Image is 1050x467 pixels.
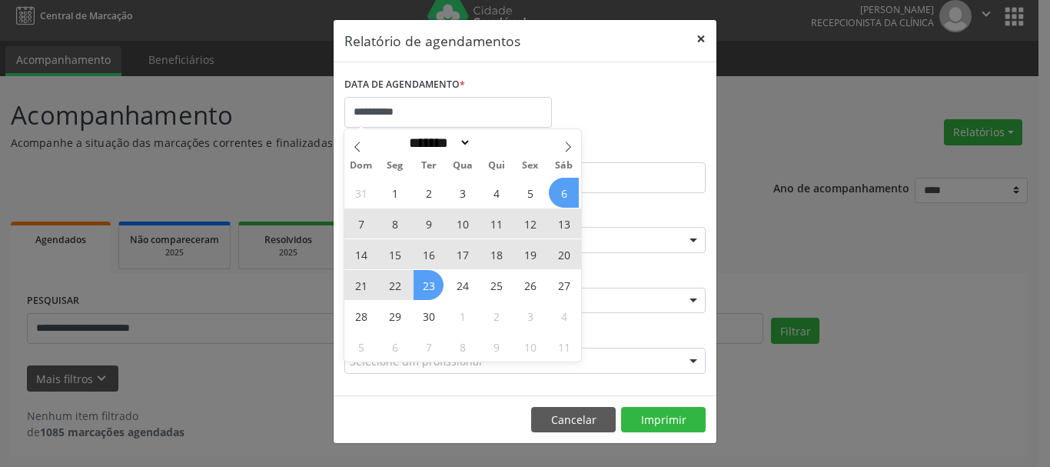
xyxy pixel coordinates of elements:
span: Setembro 13, 2025 [549,208,579,239]
span: Setembro 14, 2025 [346,239,376,269]
span: Setembro 22, 2025 [380,270,410,300]
span: Setembro 26, 2025 [515,270,545,300]
span: Setembro 30, 2025 [414,301,444,331]
span: Outubro 2, 2025 [481,301,511,331]
span: Setembro 28, 2025 [346,301,376,331]
span: Setembro 27, 2025 [549,270,579,300]
span: Setembro 8, 2025 [380,208,410,239]
span: Seg [378,161,412,171]
span: Outubro 4, 2025 [549,301,579,331]
span: Setembro 24, 2025 [447,270,477,300]
span: Outubro 10, 2025 [515,332,545,362]
button: Cancelar [531,407,616,433]
span: Setembro 4, 2025 [481,178,511,208]
span: Outubro 3, 2025 [515,301,545,331]
span: Setembro 2, 2025 [414,178,444,208]
span: Setembro 15, 2025 [380,239,410,269]
span: Setembro 17, 2025 [447,239,477,269]
span: Setembro 5, 2025 [515,178,545,208]
span: Sáb [547,161,581,171]
button: Close [686,20,716,58]
span: Setembro 21, 2025 [346,270,376,300]
span: Outubro 8, 2025 [447,332,477,362]
span: Setembro 11, 2025 [481,208,511,239]
label: DATA DE AGENDAMENTO [344,73,465,97]
span: Sex [513,161,547,171]
span: Setembro 18, 2025 [481,239,511,269]
span: Setembro 29, 2025 [380,301,410,331]
span: Outubro 6, 2025 [380,332,410,362]
span: Selecione um profissional [350,353,482,369]
span: Setembro 12, 2025 [515,208,545,239]
span: Setembro 16, 2025 [414,239,444,269]
select: Month [404,135,471,151]
span: Outubro 11, 2025 [549,332,579,362]
span: Qui [480,161,513,171]
span: Outubro 5, 2025 [346,332,376,362]
span: Setembro 3, 2025 [447,178,477,208]
span: Setembro 23, 2025 [414,270,444,300]
span: Setembro 20, 2025 [549,239,579,269]
span: Outubro 1, 2025 [447,301,477,331]
span: Outubro 9, 2025 [481,332,511,362]
span: Setembro 10, 2025 [447,208,477,239]
button: Imprimir [621,407,706,433]
span: Setembro 19, 2025 [515,239,545,269]
span: Setembro 6, 2025 [549,178,579,208]
h5: Relatório de agendamentos [344,31,520,51]
span: Setembro 9, 2025 [414,208,444,239]
span: Dom [344,161,378,171]
span: Setembro 1, 2025 [380,178,410,208]
span: Setembro 7, 2025 [346,208,376,239]
label: ATÉ [529,138,706,162]
input: Year [471,135,522,151]
span: Outubro 7, 2025 [414,332,444,362]
span: Setembro 25, 2025 [481,270,511,300]
span: Ter [412,161,446,171]
span: Qua [446,161,480,171]
span: Agosto 31, 2025 [346,178,376,208]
